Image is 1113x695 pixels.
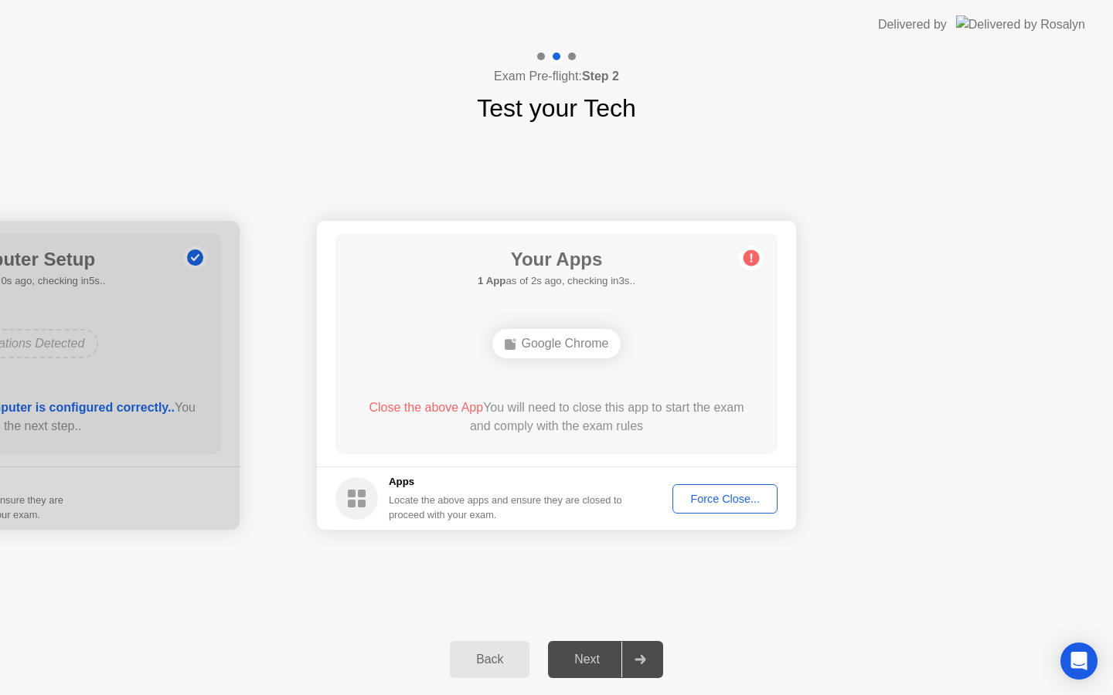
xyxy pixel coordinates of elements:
[478,275,505,286] b: 1 App
[553,653,621,666] div: Next
[672,484,778,514] button: Force Close...
[369,401,483,414] span: Close the above App
[454,653,525,666] div: Back
[1060,642,1098,680] div: Open Intercom Messenger
[478,246,635,273] h1: Your Apps
[477,90,636,127] h1: Test your Tech
[494,67,619,86] h4: Exam Pre-flight:
[450,641,529,678] button: Back
[956,15,1085,33] img: Delivered by Rosalyn
[582,69,619,83] b: Step 2
[358,398,756,436] div: You will need to close this app to start the exam and comply with the exam rules
[678,493,772,505] div: Force Close...
[548,641,663,678] button: Next
[478,273,635,289] h5: as of 2s ago, checking in3s..
[878,15,947,34] div: Delivered by
[492,329,621,358] div: Google Chrome
[389,493,623,522] div: Locate the above apps and ensure they are closed to proceed with your exam.
[389,474,623,490] h5: Apps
